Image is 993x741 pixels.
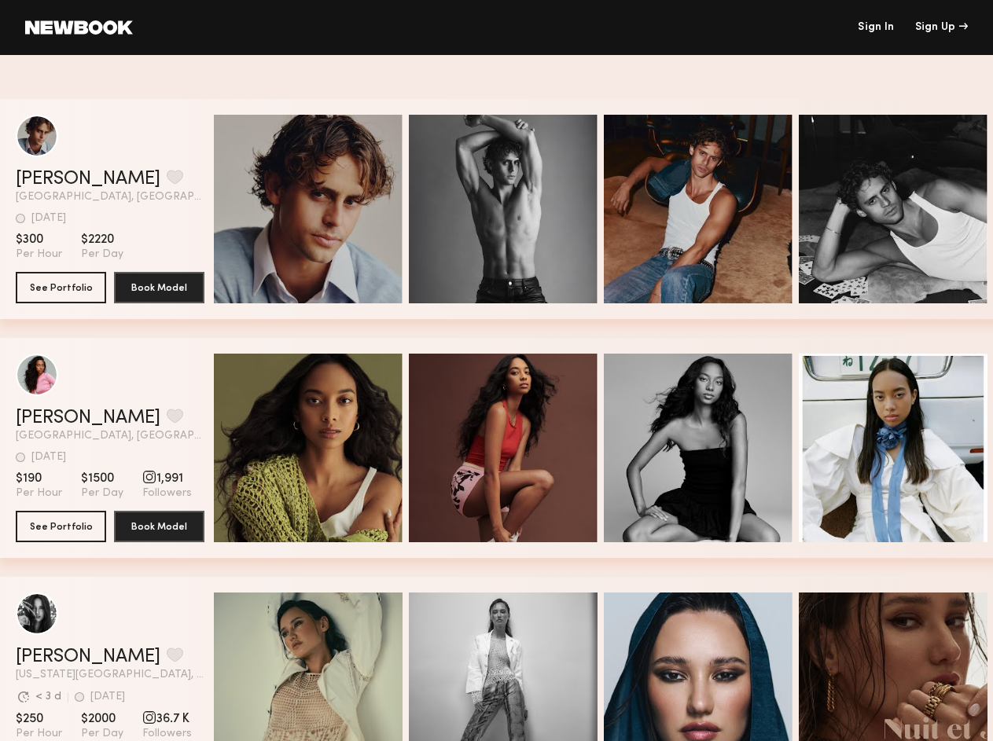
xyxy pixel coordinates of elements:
div: < 3 d [35,691,61,702]
span: [GEOGRAPHIC_DATA], [GEOGRAPHIC_DATA] [16,192,204,203]
span: 36.7 K [142,711,192,727]
button: See Portfolio [16,272,106,303]
a: [PERSON_NAME] [16,409,160,427]
span: Followers [142,486,192,501]
span: Per Day [81,248,123,262]
span: Per Hour [16,727,62,741]
div: [DATE] [90,691,125,702]
span: $1500 [81,471,123,486]
button: Book Model [114,272,204,303]
a: Sign In [858,22,894,33]
span: $250 [16,711,62,727]
span: $300 [16,232,62,248]
span: Per Hour [16,486,62,501]
span: [US_STATE][GEOGRAPHIC_DATA], [GEOGRAPHIC_DATA] [16,669,204,680]
span: Per Day [81,727,123,741]
a: [PERSON_NAME] [16,647,160,666]
button: Book Model [114,511,204,542]
span: $190 [16,471,62,486]
span: [GEOGRAPHIC_DATA], [GEOGRAPHIC_DATA] [16,431,204,442]
div: Sign Up [915,22,968,33]
span: 1,991 [142,471,192,486]
div: [DATE] [31,452,66,463]
span: $2000 [81,711,123,727]
span: Per Hour [16,248,62,262]
a: [PERSON_NAME] [16,170,160,189]
div: [DATE] [31,213,66,224]
span: Per Day [81,486,123,501]
span: Followers [142,727,192,741]
span: $2220 [81,232,123,248]
button: See Portfolio [16,511,106,542]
